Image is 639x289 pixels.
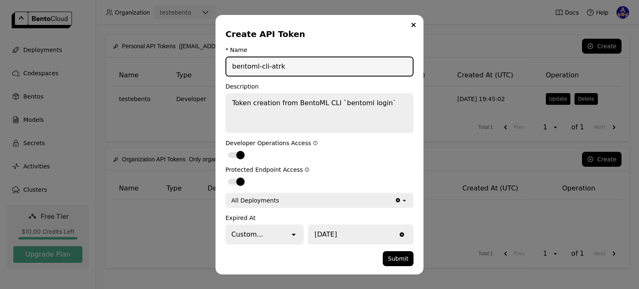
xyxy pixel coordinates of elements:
div: All Deployments [231,196,279,205]
div: Expired At [225,215,414,221]
div: Developer Operations Access [225,140,414,146]
div: Protected Endpoint Access [225,166,414,173]
div: Create API Token [225,28,410,40]
button: Submit [383,251,414,266]
div: Name [230,47,247,53]
svg: open [401,197,408,204]
button: Close [409,20,419,30]
div: Description [225,83,414,90]
svg: Clear value [395,197,401,203]
svg: Clear value [399,231,405,238]
div: Custom... [231,230,263,240]
svg: open [290,230,298,239]
input: Select a date. [309,225,397,244]
textarea: Token creation from BentoML CLI `bentoml login` [226,94,413,132]
div: dialog [215,15,424,274]
input: Selected All Deployments. [280,196,281,205]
